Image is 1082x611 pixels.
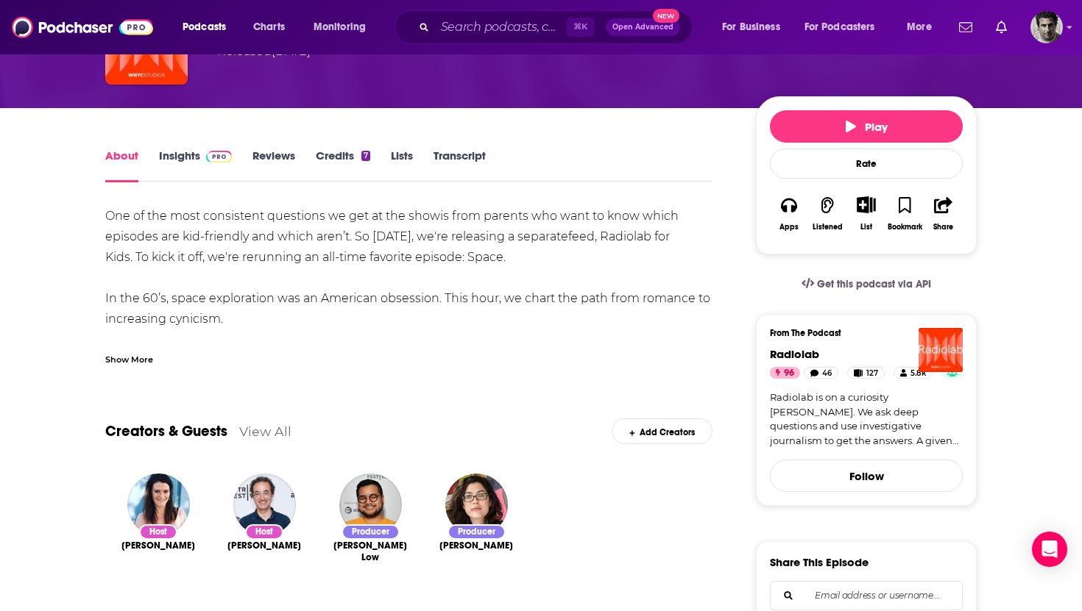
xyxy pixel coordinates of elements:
button: Show More Button [851,196,881,212]
span: Play [846,120,888,134]
span: For Business [722,17,780,37]
span: Get this podcast via API [817,278,931,290]
span: 127 [866,366,878,381]
span: Open Advanced [612,24,673,31]
a: 5.8k [894,367,933,379]
h3: From The Podcast [770,328,951,338]
div: Add Creators [612,418,713,444]
div: Rate [770,149,963,179]
img: User Profile [1030,11,1063,43]
button: Open AdvancedNew [606,18,680,36]
a: Radiolab [770,347,819,361]
span: Podcasts [183,17,226,37]
img: Podchaser - Follow, Share and Rate Podcasts [12,13,153,41]
img: Tobin Low [339,474,402,536]
span: [PERSON_NAME] [227,540,301,551]
button: open menu [795,15,897,39]
button: Share [924,187,963,240]
a: Get this podcast via API [790,266,943,302]
a: 96 [770,367,800,379]
a: View All [239,424,291,439]
img: Podchaser Pro [206,151,232,162]
div: Apps [779,223,799,232]
button: Play [770,110,963,143]
span: 96 [784,366,794,381]
button: Apps [770,187,808,240]
div: Share [933,223,953,232]
button: open menu [712,15,799,39]
div: 7 [361,151,370,161]
span: Charts [253,17,285,37]
a: Credits7 [316,149,370,182]
span: ⌘ K [567,18,594,37]
button: open menu [303,15,385,39]
div: Search podcasts, credits, & more... [409,10,707,44]
button: open menu [897,15,950,39]
input: Email address or username... [782,582,950,610]
span: [PERSON_NAME] [439,540,513,551]
a: Show notifications dropdown [953,15,978,40]
a: Tobin Low [329,540,411,563]
a: Charts [244,15,294,39]
a: Reviews [252,149,295,182]
div: Bookmark [888,223,922,232]
span: [PERSON_NAME] Low [329,540,411,563]
h3: Share This Episode [770,555,869,569]
button: Bookmark [885,187,924,240]
span: 46 [822,366,832,381]
a: Transcript [434,149,486,182]
img: Lulu Miller [127,474,190,536]
a: 46 [804,367,838,379]
span: More [907,17,932,37]
a: Jad Abumrad [227,540,301,551]
span: For Podcasters [805,17,875,37]
span: Logged in as GaryR [1030,11,1063,43]
span: One of the most consistent questions we get at [105,209,386,223]
a: Molly Webster [439,540,513,551]
img: Molly Webster [445,474,508,536]
img: Radiolab [919,328,963,372]
input: Search podcasts, credits, & more... [435,15,567,39]
button: Show profile menu [1030,11,1063,43]
a: InsightsPodchaser Pro [159,149,232,182]
a: About [105,149,138,182]
span: is from parents who want to know which episodes are kid-friendly and which aren’t. So [DATE], we'... [105,209,679,264]
a: Show notifications dropdown [990,15,1013,40]
span: the show [386,209,440,223]
span: New [653,9,679,23]
div: Producer [342,524,400,540]
a: feed [568,229,595,243]
span: In the 60’s, space exploration was an American obsession. This hour, we chart the path from roman... [105,291,710,326]
span: 5.8k [910,366,926,381]
button: Follow [770,460,963,492]
div: Host [245,524,283,540]
button: Listened [808,187,846,240]
a: 127 [847,367,885,379]
div: Producer [448,524,506,540]
span: [PERSON_NAME] [121,540,195,551]
span: Monitoring [314,17,366,37]
div: We begin with [PERSON_NAME], widow of [PERSON_NAME], with a story about the Voyager expedition, t... [105,206,713,453]
img: Jad Abumrad [233,474,296,536]
div: Listened [813,223,843,232]
a: Radiolab is on a curiosity [PERSON_NAME]. We ask deep questions and use investigative journalism ... [770,390,963,448]
div: Open Intercom Messenger [1032,532,1067,567]
div: Search followers [770,581,963,610]
div: Host [139,524,177,540]
div: List [860,222,872,232]
a: Lulu Miller [121,540,195,551]
button: open menu [172,15,245,39]
div: Show More ButtonList [847,187,885,240]
a: Lists [391,149,413,182]
a: Creators & Guests [105,422,227,440]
